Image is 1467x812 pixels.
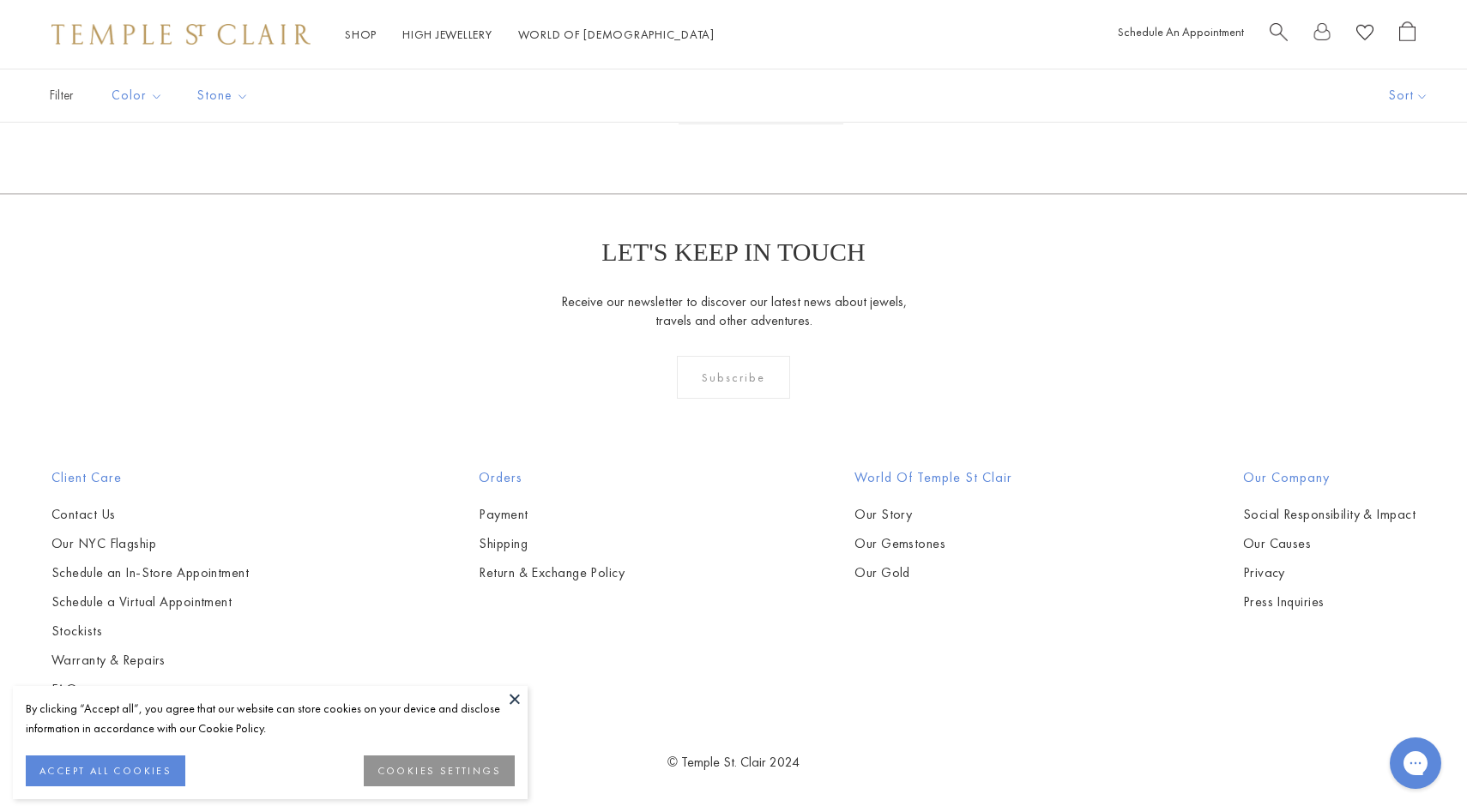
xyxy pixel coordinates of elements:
[854,563,1012,582] a: Our Gold
[26,755,185,786] button: ACCEPT ALL COOKIES
[479,563,625,582] a: Return & Exchange Policy
[26,699,515,738] div: By clicking “Accept all”, you agree that our website can store cookies on your device and disclos...
[1243,534,1416,553] a: Our Causes
[51,651,249,670] a: Warranty & Repairs
[364,755,515,786] button: COOKIES SETTINGS
[345,24,715,45] nav: Main navigation
[560,292,908,330] p: Receive our newsletter to discover our latest news about jewels, travels and other adventures.
[854,467,1012,488] h2: World of Temple St Clair
[518,27,715,42] a: World of [DEMOGRAPHIC_DATA]World of [DEMOGRAPHIC_DATA]
[51,467,249,488] h2: Client Care
[1356,21,1373,48] a: View Wishlist
[51,592,249,611] a: Schedule a Virtual Appointment
[1350,69,1467,122] button: Show sort by
[677,356,791,399] div: Subscribe
[1243,467,1416,488] h2: Our Company
[1243,505,1416,524] a: Social Responsibility & Impact
[99,76,176,115] button: Color
[51,680,249,699] a: FAQs
[667,753,800,771] a: © Temple St. Clair 2024
[51,534,249,553] a: Our NYC Flagship
[184,76,262,115] button: Stone
[345,27,377,42] a: ShopShop
[51,563,249,582] a: Schedule an In-Store Appointment
[51,622,249,641] a: Stockists
[1270,21,1288,48] a: Search
[1243,563,1416,582] a: Privacy
[1381,731,1450,795] iframe: Gorgias live chat messenger
[51,505,249,524] a: Contact Us
[1243,592,1416,611] a: Press Inquiries
[1118,24,1244,39] a: Schedule An Appointment
[479,467,625,488] h2: Orders
[479,505,625,524] a: Payment
[854,534,1012,553] a: Our Gemstones
[479,534,625,553] a: Shipping
[189,85,262,106] span: Stone
[51,24,311,45] img: Temple St. Clair
[402,27,492,42] a: High JewelleryHigh Jewellery
[601,238,865,267] p: LET'S KEEP IN TOUCH
[854,505,1012,524] a: Our Story
[103,85,176,106] span: Color
[1399,21,1416,48] a: Open Shopping Bag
